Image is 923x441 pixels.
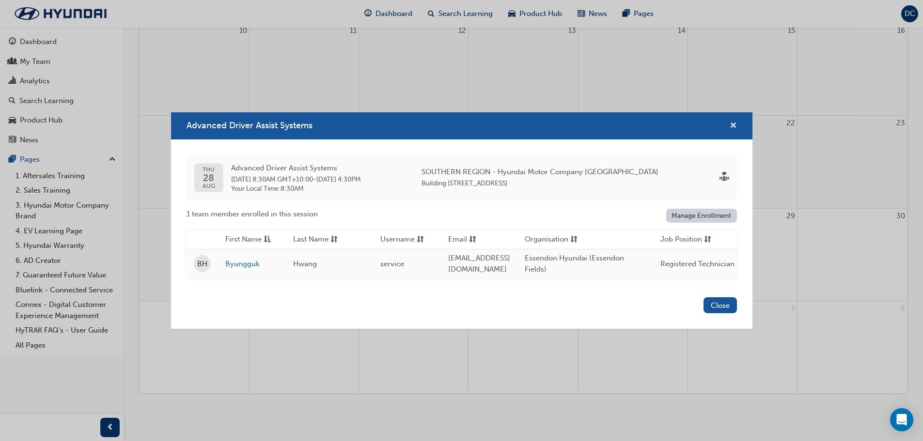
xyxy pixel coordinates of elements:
[469,234,476,246] span: sorting-icon
[448,234,501,246] button: Emailsorting-icon
[197,259,207,270] span: BH
[380,234,415,246] span: Username
[660,234,714,246] button: Job Positionsorting-icon
[417,234,424,246] span: sorting-icon
[660,234,702,246] span: Job Position
[293,259,317,268] span: Hwang
[225,259,279,270] a: Byungguk
[660,259,735,268] span: Registered Technician
[203,183,215,189] span: AUG
[890,408,913,431] div: Open Intercom Messenger
[422,179,507,187] span: Building [STREET_ADDRESS]
[704,234,711,246] span: sorting-icon
[225,234,279,246] button: First Nameasc-icon
[231,163,361,193] div: -
[525,234,568,246] span: Organisation
[448,234,467,246] span: Email
[730,120,737,132] button: cross-icon
[203,173,215,183] span: 28
[187,120,313,131] span: Advanced Driver Assist Systems
[203,167,215,173] span: THU
[187,209,318,220] span: 1 team member enrolled in this session
[264,234,271,246] span: asc-icon
[422,167,658,178] span: SOUTHERN REGION - Hyundai Motor Company [GEOGRAPHIC_DATA]
[704,297,737,313] button: Close
[730,122,737,131] span: cross-icon
[525,234,578,246] button: Organisationsorting-icon
[330,234,338,246] span: sorting-icon
[171,112,752,329] div: Advanced Driver Assist Systems
[448,254,510,274] span: [EMAIL_ADDRESS][DOMAIN_NAME]
[720,172,729,183] span: sessionType_FACE_TO_FACE-icon
[231,184,361,193] span: Your Local Time : 8:30AM
[380,259,404,268] span: service
[225,234,262,246] span: First Name
[231,163,361,174] span: Advanced Driver Assist Systems
[666,209,737,223] a: Manage Enrollment
[293,234,346,246] button: Last Namesorting-icon
[316,175,361,183] span: 28 Aug 2025 4:30PM
[293,234,329,246] span: Last Name
[570,234,578,246] span: sorting-icon
[231,175,313,183] span: 28 Aug 2025 8:30AM GMT+10:00
[525,254,624,274] span: Essendon Hyundai (Essendon Fields)
[380,234,434,246] button: Usernamesorting-icon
